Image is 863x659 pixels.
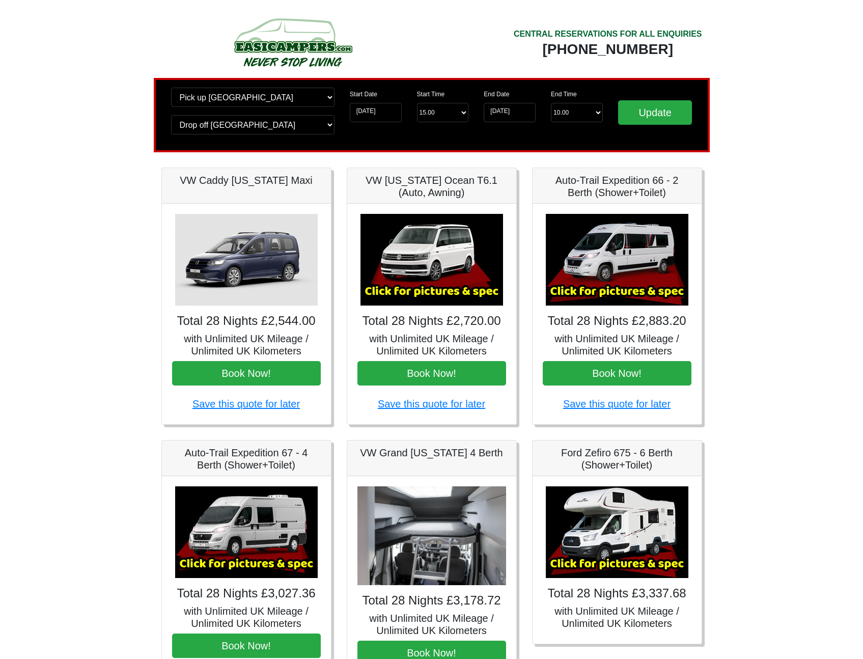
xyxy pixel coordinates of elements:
[196,14,389,70] img: campers-checkout-logo.png
[172,333,321,357] h5: with Unlimited UK Mileage / Unlimited UK Kilometers
[543,314,691,328] h4: Total 28 Nights £2,883.20
[192,398,300,409] a: Save this quote for later
[546,214,688,306] img: Auto-Trail Expedition 66 - 2 Berth (Shower+Toilet)
[543,586,691,601] h4: Total 28 Nights £3,337.68
[350,103,402,122] input: Start Date
[357,314,506,328] h4: Total 28 Nights £2,720.00
[563,398,671,409] a: Save this quote for later
[172,314,321,328] h4: Total 28 Nights £2,544.00
[175,214,318,306] img: VW Caddy California Maxi
[546,486,688,578] img: Ford Zefiro 675 - 6 Berth (Shower+Toilet)
[172,447,321,471] h5: Auto-Trail Expedition 67 - 4 Berth (Shower+Toilet)
[357,593,506,608] h4: Total 28 Nights £3,178.72
[551,90,577,99] label: End Time
[172,174,321,186] h5: VW Caddy [US_STATE] Maxi
[360,214,503,306] img: VW California Ocean T6.1 (Auto, Awning)
[543,361,691,386] button: Book Now!
[350,90,377,99] label: Start Date
[357,361,506,386] button: Book Now!
[172,586,321,601] h4: Total 28 Nights £3,027.36
[172,605,321,629] h5: with Unlimited UK Mileage / Unlimited UK Kilometers
[172,361,321,386] button: Book Now!
[514,40,702,59] div: [PHONE_NUMBER]
[484,90,509,99] label: End Date
[543,447,691,471] h5: Ford Zefiro 675 - 6 Berth (Shower+Toilet)
[357,333,506,357] h5: with Unlimited UK Mileage / Unlimited UK Kilometers
[543,605,691,629] h5: with Unlimited UK Mileage / Unlimited UK Kilometers
[357,174,506,199] h5: VW [US_STATE] Ocean T6.1 (Auto, Awning)
[618,100,692,125] input: Update
[417,90,445,99] label: Start Time
[543,174,691,199] h5: Auto-Trail Expedition 66 - 2 Berth (Shower+Toilet)
[357,486,506,586] img: VW Grand California 4 Berth
[172,634,321,658] button: Book Now!
[175,486,318,578] img: Auto-Trail Expedition 67 - 4 Berth (Shower+Toilet)
[378,398,485,409] a: Save this quote for later
[514,28,702,40] div: CENTRAL RESERVATIONS FOR ALL ENQUIRIES
[484,103,536,122] input: Return Date
[357,612,506,637] h5: with Unlimited UK Mileage / Unlimited UK Kilometers
[543,333,691,357] h5: with Unlimited UK Mileage / Unlimited UK Kilometers
[357,447,506,459] h5: VW Grand [US_STATE] 4 Berth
